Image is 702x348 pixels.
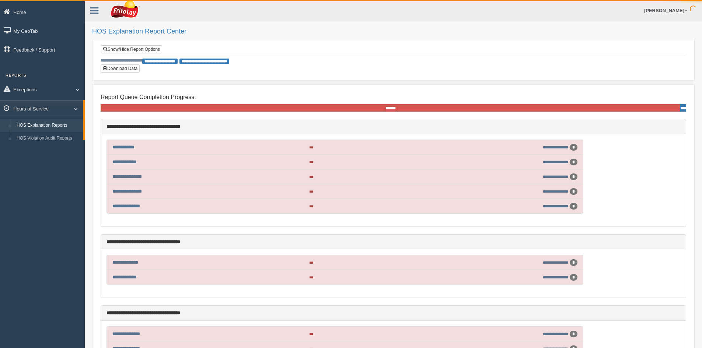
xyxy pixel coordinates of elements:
a: HOS Violation Audit Reports [13,132,83,145]
a: HOS Explanation Reports [13,119,83,132]
h4: Report Queue Completion Progress: [101,94,686,101]
h2: HOS Explanation Report Center [92,28,695,35]
a: Show/Hide Report Options [101,45,162,53]
button: Download Data [101,64,140,73]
